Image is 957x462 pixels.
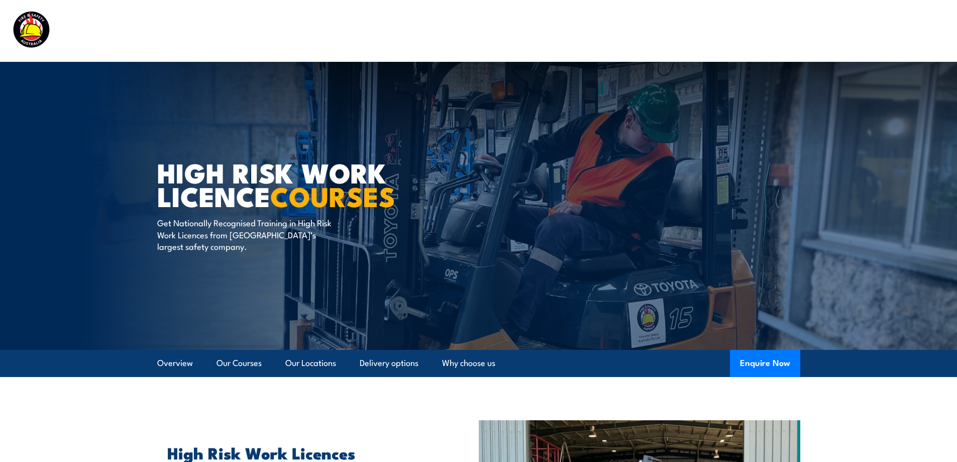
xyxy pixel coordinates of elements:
[411,18,443,44] a: Courses
[442,350,495,377] a: Why choose us
[755,18,777,44] a: News
[270,174,395,216] strong: COURSES
[730,350,800,377] button: Enquire Now
[799,18,856,44] a: Learner Portal
[157,160,405,207] h1: High Risk Work Licence
[465,18,532,44] a: Course Calendar
[360,350,418,377] a: Delivery options
[878,18,910,44] a: Contact
[554,18,674,44] a: Emergency Response Services
[217,350,262,377] a: Our Courses
[167,445,433,459] h2: High Risk Work Licences
[285,350,336,377] a: Our Locations
[157,217,341,252] p: Get Nationally Recognised Training in High Risk Work Licences from [GEOGRAPHIC_DATA]’s largest sa...
[157,350,193,377] a: Overview
[696,18,733,44] a: About Us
